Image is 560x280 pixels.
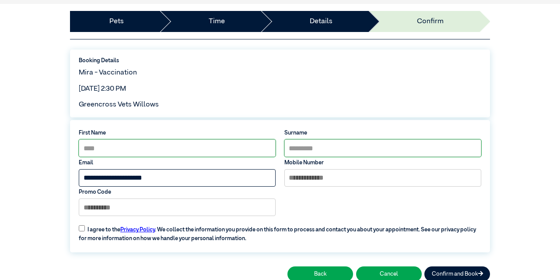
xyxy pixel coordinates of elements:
a: Pets [109,16,124,27]
span: Mira - Vaccination [79,69,137,76]
label: Email [79,159,276,167]
span: [DATE] 2:30 PM [79,85,126,92]
label: Booking Details [79,57,481,65]
a: Privacy Policy [120,227,155,233]
label: Promo Code [79,188,276,196]
label: Mobile Number [284,159,481,167]
label: First Name [79,129,276,137]
input: I agree to thePrivacy Policy. We collect the information you provide on this form to process and ... [79,225,85,231]
a: Details [310,16,332,27]
a: Time [209,16,225,27]
label: Surname [284,129,481,137]
label: I agree to the . We collect the information you provide on this form to process and contact you a... [74,220,485,243]
span: Greencross Vets Willows [79,101,159,108]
